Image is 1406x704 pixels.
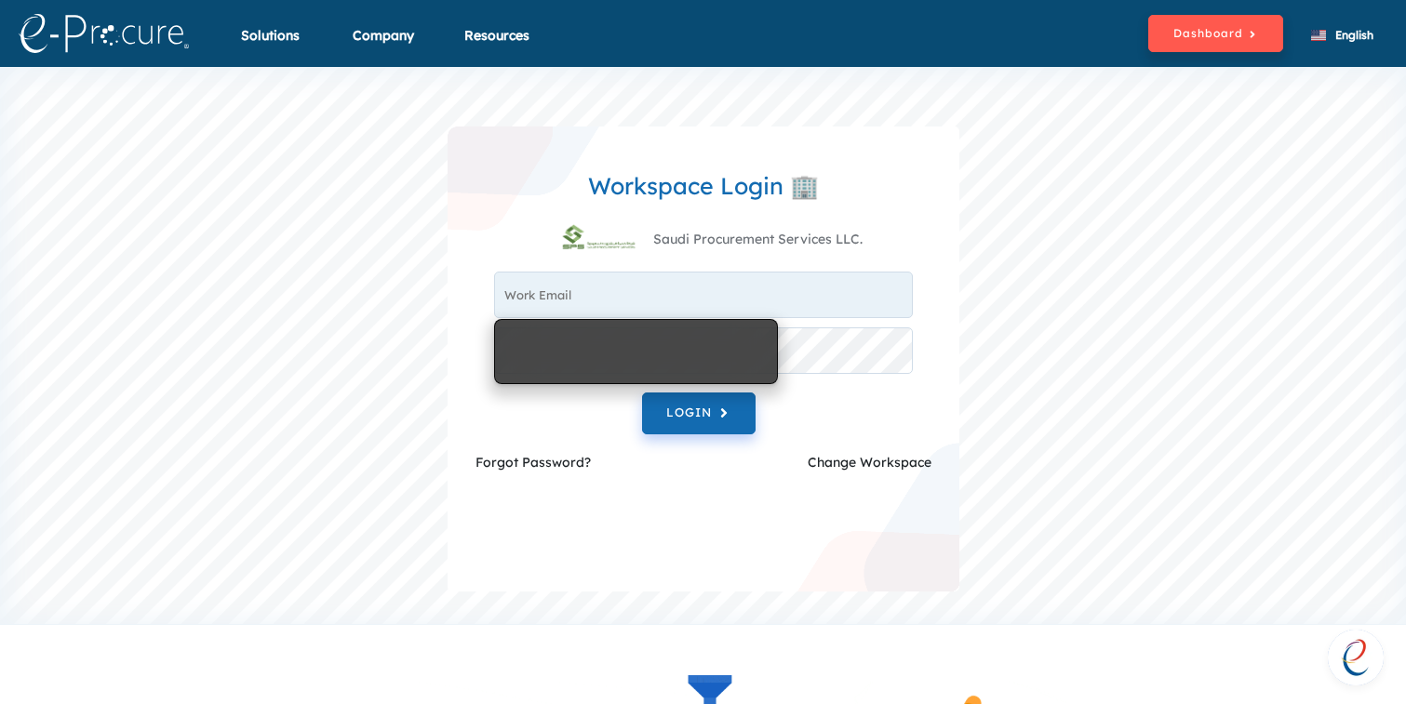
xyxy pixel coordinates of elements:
button: Dashboard [1148,15,1283,52]
span: English [1335,28,1373,42]
div: Saudi Procurement Services LLC. [475,208,931,272]
input: Work Email [494,272,913,318]
label: Change Workspace [808,453,931,472]
h3: Workspace Login 🏢 [475,173,931,199]
a: Forgot Password? [475,454,591,471]
div: Solutions [241,26,300,68]
label: Forgot Password? [475,453,591,472]
button: LOGIN [642,392,756,434]
div: Company [353,26,414,68]
span: LOGIN [666,403,731,424]
img: logo [19,14,189,53]
img: business Logo [556,221,640,259]
a: Open chat [1328,630,1384,685]
div: Resources [464,26,529,68]
a: Dashboard [1148,24,1302,41]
